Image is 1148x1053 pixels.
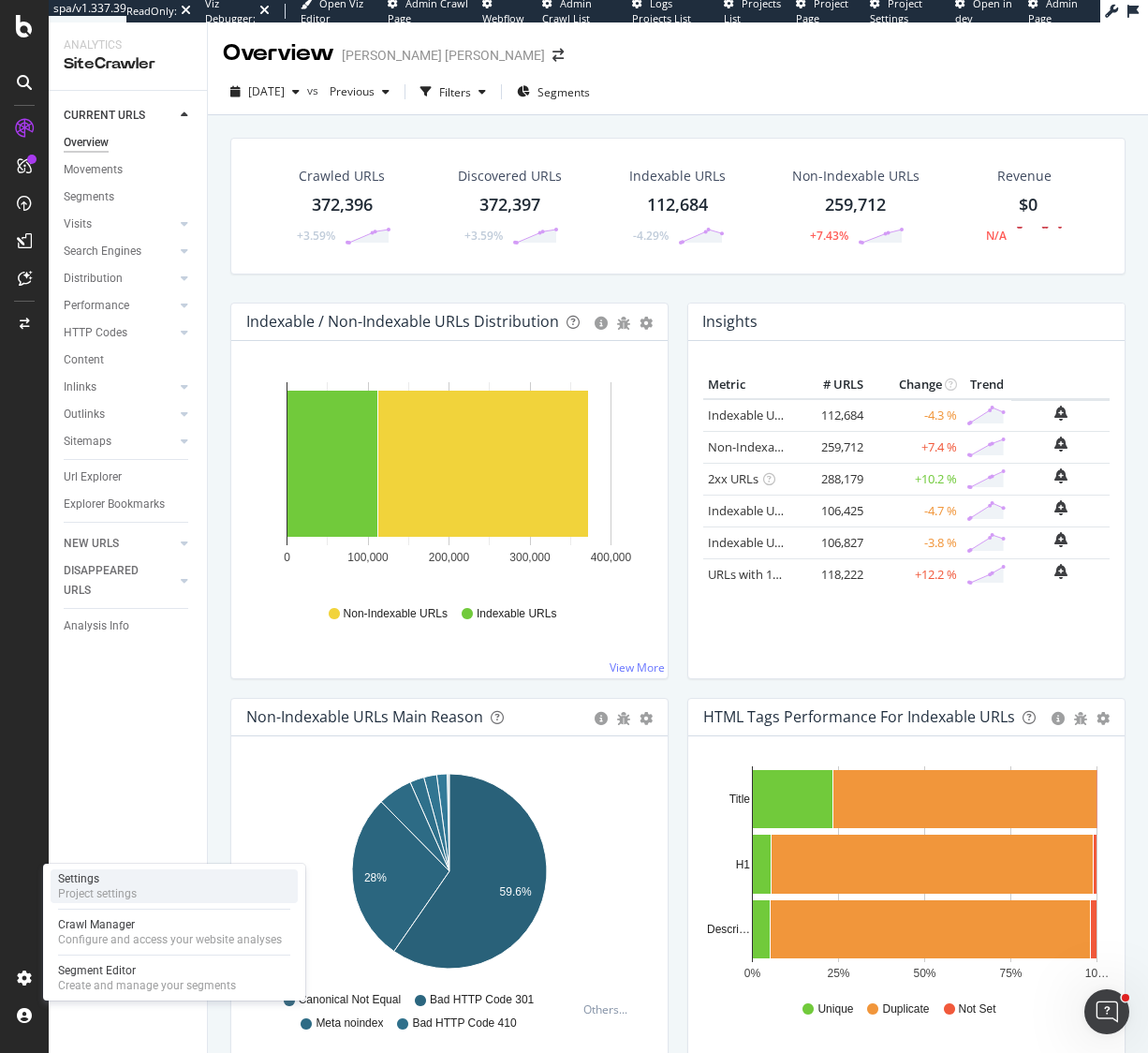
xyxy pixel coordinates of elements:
[595,317,608,330] div: circle-info
[64,467,194,487] a: Url Explorer
[708,566,846,583] a: URLs with 1 Follow Inlink
[868,431,962,463] td: +7.4 %
[246,766,653,984] svg: A chart.
[58,917,282,932] div: Crawl Manager
[64,133,194,153] a: Overview
[793,558,868,590] td: 118,222
[629,167,726,185] div: Indexable URLs
[248,83,285,99] span: 2025 Sep. 20th
[868,495,962,526] td: -4.7 %
[64,296,129,316] div: Performance
[509,77,597,107] button: Segments
[64,269,175,289] a: Distribution
[58,963,236,978] div: Segment Editor
[617,317,630,330] div: bug
[913,967,935,980] text: 50%
[64,323,175,343] a: HTTP Codes
[640,317,653,330] div: gear
[640,712,653,725] div: gear
[64,160,194,180] a: Movements
[1054,564,1067,579] div: bell-plus
[633,228,669,244] div: -4.29%
[64,187,194,207] a: Segments
[64,160,123,180] div: Movements
[64,215,175,234] a: Visits
[58,978,236,993] div: Create and manage your segments
[1054,500,1067,515] div: bell-plus
[868,399,962,432] td: -4.3 %
[962,371,1011,399] th: Trend
[729,793,751,806] text: Title
[1074,712,1087,725] div: bug
[868,526,962,558] td: -3.8 %
[322,83,375,99] span: Previous
[347,551,389,564] text: 100,000
[299,167,385,185] div: Crawled URLs
[959,1001,996,1017] span: Not Set
[708,534,912,551] a: Indexable URLs with Bad Description
[64,187,114,207] div: Segments
[464,228,503,244] div: +3.59%
[51,961,298,995] a: Segment EditorCreate and manage your segments
[793,463,868,495] td: 288,179
[246,312,559,331] div: Indexable / Non-Indexable URLs Distribution
[64,534,119,554] div: NEW URLS
[617,712,630,725] div: bug
[64,616,129,636] div: Analysis Info
[64,323,127,343] div: HTTP Codes
[827,967,849,980] text: 25%
[703,766,1110,984] svg: A chart.
[51,869,298,903] a: SettingsProject settings
[703,371,793,399] th: Metric
[64,350,194,370] a: Content
[223,37,334,69] div: Overview
[610,660,665,675] a: View More
[64,215,92,234] div: Visits
[64,616,194,636] a: Analysis Info
[299,992,401,1008] span: Canonical Not Equal
[595,712,608,725] div: circle-info
[793,431,868,463] td: 259,712
[64,133,109,153] div: Overview
[64,495,165,514] div: Explorer Bookmarks
[868,558,962,590] td: +12.2 %
[64,269,123,289] div: Distribution
[817,1001,853,1017] span: Unique
[793,495,868,526] td: 106,425
[58,886,137,901] div: Project settings
[868,463,962,495] td: +10.2 %
[647,193,708,217] div: 112,684
[500,885,532,898] text: 59.6%
[1054,437,1067,452] div: bell-plus
[1096,712,1110,725] div: gear
[1054,532,1067,547] div: bell-plus
[412,1016,516,1031] span: Bad HTTP Code 410
[1052,712,1065,725] div: circle-info
[509,551,551,564] text: 300,000
[64,350,104,370] div: Content
[882,1001,929,1017] span: Duplicate
[477,606,556,622] span: Indexable URLs
[246,371,653,588] div: A chart.
[868,371,962,399] th: Change
[999,967,1022,980] text: 75%
[223,77,307,107] button: [DATE]
[792,167,920,185] div: Non-Indexable URLs
[64,405,105,424] div: Outlinks
[707,923,750,936] text: Descri…
[793,371,868,399] th: # URLS
[64,378,175,397] a: Inlinks
[322,77,397,107] button: Previous
[364,871,387,884] text: 28%
[1085,967,1109,980] text: 10…
[537,84,590,100] span: Segments
[702,309,758,334] h4: Insights
[312,193,373,217] div: 372,396
[297,228,335,244] div: +3.59%
[64,405,175,424] a: Outlinks
[64,432,175,452] a: Sitemaps
[744,967,761,980] text: 0%
[64,106,175,126] a: CURRENT URLS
